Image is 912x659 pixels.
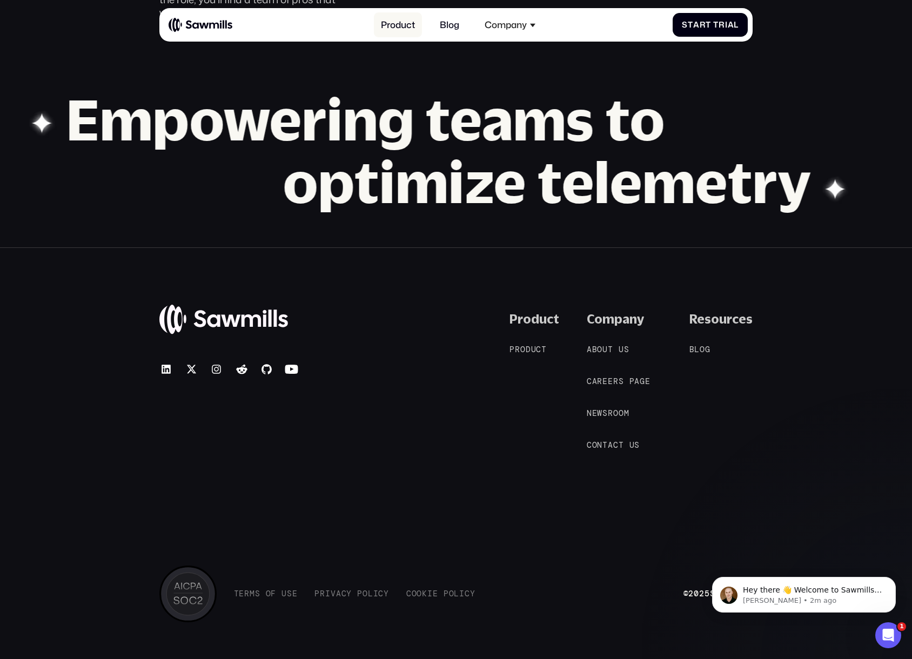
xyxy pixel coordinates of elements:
[373,589,379,599] span: i
[292,589,298,599] span: e
[470,589,475,599] span: y
[485,19,527,30] div: Company
[368,589,373,599] span: l
[602,409,608,419] span: s
[694,345,700,355] span: l
[682,20,688,30] span: S
[384,589,389,599] span: y
[234,589,298,599] a: TermsofUse
[374,12,421,37] a: Product
[634,441,640,450] span: s
[234,589,239,599] span: T
[242,151,853,213] div: optimize telemetry
[688,588,709,599] span: 2025
[587,376,662,387] a: Careerspage
[427,589,433,599] span: i
[444,589,449,599] span: P
[271,589,276,599] span: f
[608,409,613,419] span: r
[602,377,608,387] span: e
[406,589,475,599] a: CookiePolicy
[433,12,466,37] a: Blog
[597,345,602,355] span: o
[597,377,602,387] span: r
[363,589,368,599] span: o
[281,589,287,599] span: U
[541,345,547,355] span: t
[250,589,255,599] span: m
[608,441,613,450] span: a
[613,441,619,450] span: c
[713,20,719,30] span: T
[417,589,422,599] span: o
[287,589,292,599] span: s
[314,589,320,599] span: P
[700,345,705,355] span: o
[587,441,592,450] span: C
[331,589,336,599] span: v
[478,12,542,37] div: Company
[320,589,325,599] span: r
[520,345,526,355] span: o
[449,589,454,599] span: o
[705,345,710,355] span: g
[592,409,598,419] span: e
[619,345,624,355] span: u
[608,377,613,387] span: e
[24,88,706,151] div: Empowering teams to
[357,589,363,599] span: P
[346,589,352,599] span: y
[700,20,706,30] span: r
[624,345,629,355] span: s
[587,345,592,355] span: A
[619,377,624,387] span: s
[875,622,901,648] iframe: Intercom live chat
[378,589,384,599] span: c
[587,408,641,419] a: Newsroom
[725,20,728,30] span: i
[645,377,651,387] span: e
[706,20,711,30] span: t
[341,589,347,599] span: c
[465,589,470,599] span: c
[592,345,598,355] span: b
[531,345,537,355] span: u
[673,13,748,36] a: StartTrial
[587,312,644,327] div: Company
[526,345,531,355] span: d
[239,589,244,599] span: e
[688,20,693,30] span: t
[619,441,624,450] span: t
[629,441,635,450] span: u
[696,554,912,630] iframe: Intercom notifications message
[587,409,592,419] span: N
[454,589,459,599] span: l
[509,345,515,355] span: P
[634,377,640,387] span: a
[587,344,641,355] a: Aboutus
[509,344,558,355] a: Product
[314,589,389,599] a: PrivacyPolicy
[640,377,645,387] span: g
[683,589,753,599] div: © Sawmills
[325,589,331,599] span: i
[412,589,417,599] span: o
[597,441,602,450] span: n
[619,409,624,419] span: o
[255,589,260,599] span: s
[592,441,598,450] span: o
[689,345,695,355] span: B
[587,440,652,452] a: Contactus
[422,589,427,599] span: k
[336,589,341,599] span: a
[602,441,608,450] span: t
[613,377,619,387] span: r
[509,312,559,327] div: Product
[587,377,592,387] span: C
[629,377,635,387] span: p
[608,345,613,355] span: t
